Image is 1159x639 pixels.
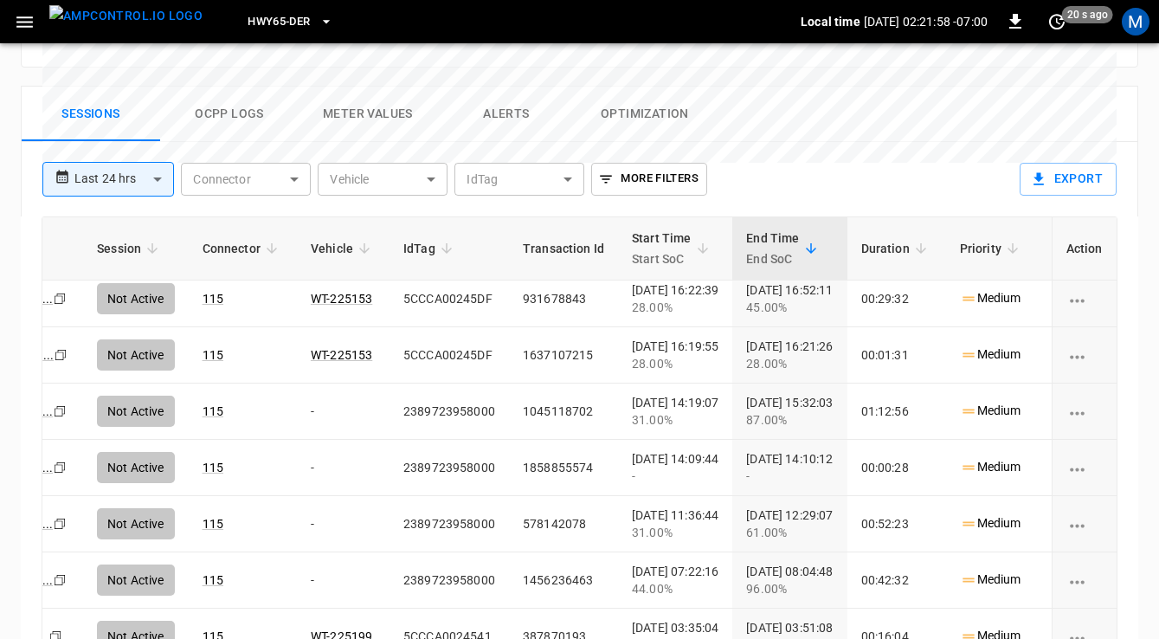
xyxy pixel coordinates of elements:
p: Local time [801,13,860,30]
p: [DATE] 02:21:58 -07:00 [864,13,988,30]
img: ampcontrol.io logo [49,5,203,27]
button: More Filters [591,163,706,196]
td: 00:00:28 [847,440,946,496]
button: Sessions [22,87,160,142]
p: Medium [960,571,1021,589]
td: 1858855574 [509,440,618,496]
td: 00:52:23 [847,496,946,552]
p: End SoC [746,248,799,269]
td: 80.23 kWh [1038,496,1127,552]
div: [DATE] 11:36:44 [632,507,718,541]
button: HWY65-DER [241,5,339,39]
a: 115 [203,517,223,531]
td: - [297,440,390,496]
span: Start TimeStart SoC [632,228,714,269]
td: 00:42:32 [847,552,946,609]
button: Alerts [437,87,576,142]
span: IdTag [403,238,458,259]
div: Start Time [632,228,692,269]
td: 2389723958000 [390,440,509,496]
th: Action [1052,217,1117,281]
button: Optimization [576,87,714,142]
span: End TimeEnd SoC [746,228,821,269]
a: 115 [203,461,223,474]
span: Priority [960,238,1024,259]
p: Medium [960,458,1021,476]
div: Last 24 hrs [74,163,174,196]
div: 61.00% [746,524,833,541]
div: End Time [746,228,799,269]
span: Duration [861,238,932,259]
td: 29.64 kWh [1038,552,1127,609]
div: 31.00% [632,524,718,541]
div: [DATE] 14:10:12 [746,450,833,485]
span: 20 s ago [1062,6,1113,23]
div: [DATE] 12:29:07 [746,507,833,541]
div: - [632,468,718,485]
div: charging session options [1066,515,1103,532]
div: charging session options [1066,459,1103,476]
div: - [746,468,833,485]
td: 2389723958000 [390,552,509,609]
th: ID [1,217,83,281]
td: 2389723958000 [390,496,509,552]
button: Ocpp logs [160,87,299,142]
div: charging session options [1066,571,1103,589]
div: Not Active [97,452,175,483]
div: charging session options [1066,346,1103,364]
div: [DATE] 07:22:16 [632,563,718,597]
td: - [297,496,390,552]
div: charging session options [1066,290,1103,307]
span: Session [97,238,164,259]
th: Transaction Id [509,217,618,281]
td: - [297,552,390,609]
p: Medium [960,514,1021,532]
p: Start SoC [632,248,692,269]
div: 44.00% [632,580,718,597]
button: set refresh interval [1043,8,1071,35]
div: profile-icon [1122,8,1149,35]
td: 578142078 [509,496,618,552]
div: Not Active [97,508,175,539]
span: Connector [203,238,283,259]
td: 1456236463 [509,552,618,609]
span: HWY65-DER [248,12,310,32]
div: [DATE] 08:04:48 [746,563,833,597]
span: Vehicle [311,238,376,259]
div: Not Active [97,565,175,596]
a: 115 [203,573,223,587]
div: 96.00% [746,580,833,597]
button: Meter Values [299,87,437,142]
button: Export [1020,163,1117,196]
td: - [1038,440,1127,496]
div: charging session options [1066,403,1103,420]
div: [DATE] 14:09:44 [632,450,718,485]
